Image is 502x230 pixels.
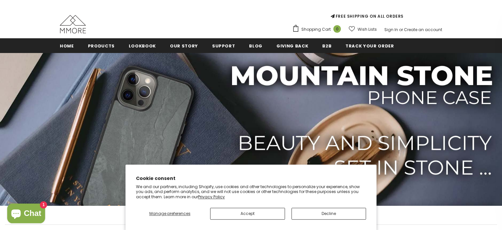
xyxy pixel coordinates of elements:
img: MMORE Cases [60,15,86,33]
button: Decline [292,208,366,220]
button: Manage preferences [136,208,204,220]
a: Track your order [345,38,394,53]
inbox-online-store-chat: Shopify online store chat [5,203,47,225]
span: Blog [249,43,262,49]
span: 0 [333,25,341,33]
a: Home [60,38,74,53]
a: Blog [249,38,262,53]
span: Track your order [345,43,394,49]
span: Products [88,43,115,49]
a: Wish Lists [349,24,377,35]
a: Products [88,38,115,53]
a: Sign In [384,27,398,32]
span: Shopping Cart [301,26,331,33]
span: Our Story [170,43,198,49]
a: support [212,38,235,53]
a: B2B [322,38,331,53]
span: Home [60,43,74,49]
a: Our Story [170,38,198,53]
span: Giving back [276,43,308,49]
p: We and our partners, including Shopify, use cookies and other technologies to personalize your ex... [136,184,366,200]
span: Lookbook [129,43,156,49]
a: Privacy Policy [198,194,225,200]
span: Wish Lists [358,26,377,33]
a: Giving back [276,38,308,53]
span: or [399,27,403,32]
a: Lookbook [129,38,156,53]
a: Shopping Cart 0 [292,25,344,34]
span: B2B [322,43,331,49]
a: Create an account [404,27,442,32]
button: Accept [210,208,285,220]
span: Manage preferences [149,211,191,216]
h2: Cookie consent [136,175,366,182]
span: support [212,43,235,49]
